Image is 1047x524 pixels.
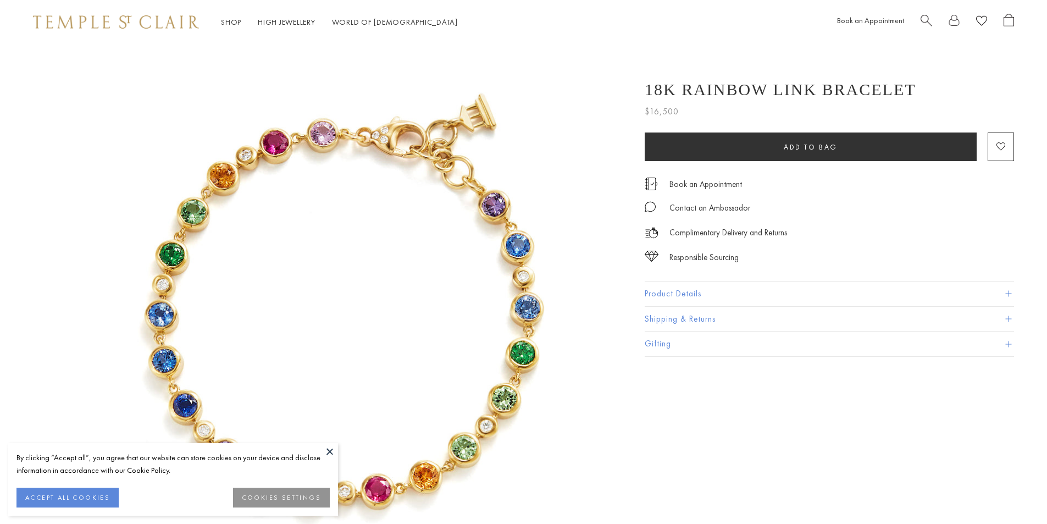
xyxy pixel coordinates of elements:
[221,17,241,27] a: ShopShop
[645,201,656,212] img: MessageIcon-01_2.svg
[669,178,742,190] a: Book an Appointment
[784,142,838,152] span: Add to bag
[233,488,330,508] button: COOKIES SETTINGS
[645,104,679,119] span: $16,500
[645,307,1014,332] button: Shipping & Returns
[645,80,916,99] h1: 18K Rainbow Link Bracelet
[16,488,119,508] button: ACCEPT ALL COOKIES
[976,14,987,31] a: View Wishlist
[645,332,1014,356] button: Gifting
[992,472,1036,513] iframe: Gorgias live chat messenger
[645,178,658,190] img: icon_appointment.svg
[645,226,658,240] img: icon_delivery.svg
[669,251,739,264] div: Responsible Sourcing
[669,201,750,215] div: Contact an Ambassador
[645,282,1014,306] button: Product Details
[332,17,458,27] a: World of [DEMOGRAPHIC_DATA]World of [DEMOGRAPHIC_DATA]
[921,14,932,31] a: Search
[1004,14,1014,31] a: Open Shopping Bag
[645,133,977,161] button: Add to bag
[837,15,904,25] a: Book an Appointment
[645,251,658,262] img: icon_sourcing.svg
[16,451,330,477] div: By clicking “Accept all”, you agree that our website can store cookies on your device and disclos...
[221,15,458,29] nav: Main navigation
[258,17,315,27] a: High JewelleryHigh Jewellery
[669,226,787,240] p: Complimentary Delivery and Returns
[33,15,199,29] img: Temple St. Clair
